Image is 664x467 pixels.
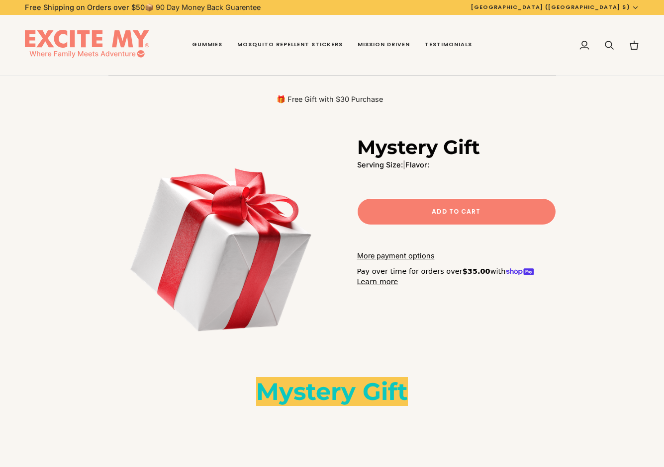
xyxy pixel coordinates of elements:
[357,159,556,170] p: |
[363,377,408,406] span: Gift
[108,135,332,359] img: Mystery Gift
[417,15,479,76] a: Testimonials
[108,94,551,104] p: 🎁 Free Gift with $30 Purchase
[25,3,145,11] strong: Free Shipping on Orders over $50
[256,377,356,406] span: Mystery
[25,2,261,13] p: 📦 90 Day Money Back Guarentee
[357,198,556,225] button: Add to Cart
[464,3,647,11] button: [GEOGRAPHIC_DATA] ([GEOGRAPHIC_DATA] $)
[357,160,403,169] strong: Serving Size:
[358,41,410,49] span: Mission Driven
[432,207,480,216] span: Add to Cart
[237,41,343,49] span: Mosquito Repellent Stickers
[25,30,149,61] img: EXCITE MY®
[192,41,222,49] span: Gummies
[357,250,556,261] a: More payment options
[425,41,472,49] span: Testimonials
[185,15,230,76] a: Gummies
[357,135,480,159] h1: Mystery Gift
[350,15,417,76] a: Mission Driven
[405,160,429,169] strong: Flavor:
[230,15,350,76] a: Mosquito Repellent Stickers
